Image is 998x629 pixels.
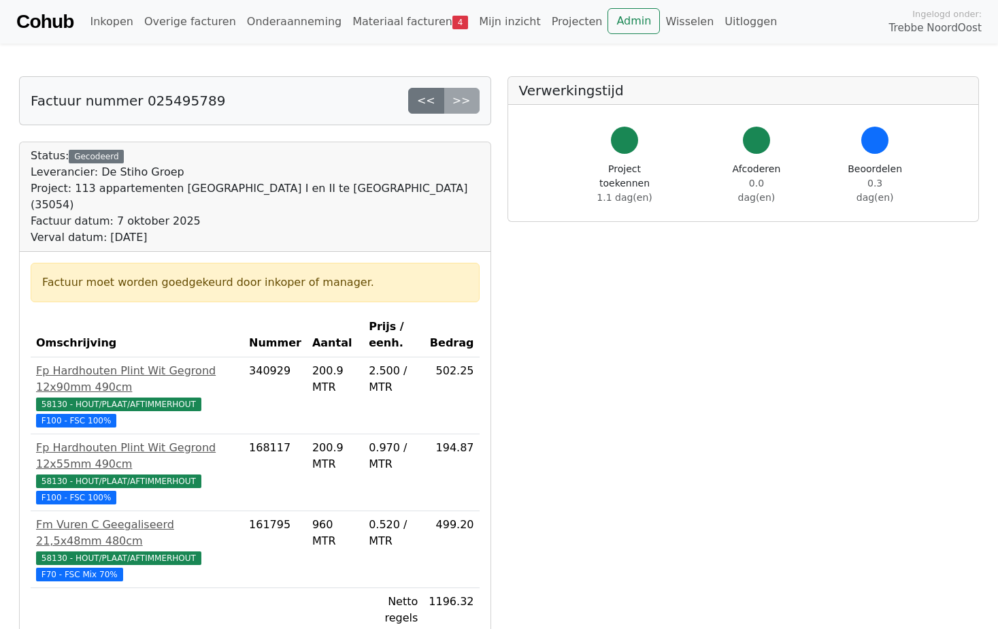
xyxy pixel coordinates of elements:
[423,511,479,588] td: 499.20
[31,164,480,180] div: Leverancier: De Stiho Groep
[36,398,201,411] span: 58130 - HOUT/PLAAT/AFTIMMERHOUT
[36,568,123,581] span: F70 - FSC Mix 70%
[312,363,358,396] div: 200.9 MTR
[848,162,902,205] div: Beoordelen
[36,551,201,565] span: 58130 - HOUT/PLAAT/AFTIMMERHOUT
[731,162,783,205] div: Afcoderen
[36,474,201,488] span: 58130 - HOUT/PLAAT/AFTIMMERHOUT
[473,8,546,35] a: Mijn inzicht
[423,357,479,434] td: 502.25
[36,491,116,504] span: F100 - FSC 100%
[369,517,418,549] div: 0.520 / MTR
[307,313,363,357] th: Aantal
[244,434,307,511] td: 168117
[369,363,418,396] div: 2.500 / MTR
[84,8,138,35] a: Inkopen
[519,82,968,99] h5: Verwerkingstijd
[242,8,347,35] a: Onderaanneming
[31,313,244,357] th: Omschrijving
[36,517,238,582] a: Fm Vuren C Geegaliseerd 21,5x48mm 480cm58130 - HOUT/PLAAT/AFTIMMERHOUT F70 - FSC Mix 70%
[597,192,652,203] span: 1.1 dag(en)
[347,8,473,35] a: Materiaal facturen4
[584,162,665,205] div: Project toekennen
[423,313,479,357] th: Bedrag
[452,16,468,29] span: 4
[16,5,73,38] a: Cohub
[244,357,307,434] td: 340929
[912,7,982,20] span: Ingelogd onder:
[31,93,225,109] h5: Factuur nummer 025495789
[69,150,124,163] div: Gecodeerd
[31,180,480,213] div: Project: 113 appartementen [GEOGRAPHIC_DATA] I en II te [GEOGRAPHIC_DATA] (35054)
[36,517,238,549] div: Fm Vuren C Geegaliseerd 21,5x48mm 480cm
[36,440,238,505] a: Fp Hardhouten Plint Wit Gegrond 12x55mm 490cm58130 - HOUT/PLAAT/AFTIMMERHOUT F100 - FSC 100%
[312,440,358,472] div: 200.9 MTR
[36,440,238,472] div: Fp Hardhouten Plint Wit Gegrond 12x55mm 490cm
[363,313,423,357] th: Prijs / eenh.
[31,213,480,229] div: Factuur datum: 7 oktober 2025
[546,8,608,35] a: Projecten
[312,517,358,549] div: 960 MTR
[36,363,238,396] div: Fp Hardhouten Plint Wit Gegrond 12x90mm 490cm
[244,511,307,588] td: 161795
[889,20,982,36] span: Trebbe NoordOost
[738,178,776,203] span: 0.0 dag(en)
[31,229,480,246] div: Verval datum: [DATE]
[660,8,719,35] a: Wisselen
[244,313,307,357] th: Nummer
[42,274,468,291] div: Factuur moet worden goedgekeurd door inkoper of manager.
[36,363,238,428] a: Fp Hardhouten Plint Wit Gegrond 12x90mm 490cm58130 - HOUT/PLAAT/AFTIMMERHOUT F100 - FSC 100%
[408,88,444,114] a: <<
[369,440,418,472] div: 0.970 / MTR
[36,414,116,428] span: F100 - FSC 100%
[139,8,242,35] a: Overige facturen
[423,434,479,511] td: 194.87
[719,8,782,35] a: Uitloggen
[856,178,894,203] span: 0.3 dag(en)
[608,8,660,34] a: Admin
[31,148,480,246] div: Status:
